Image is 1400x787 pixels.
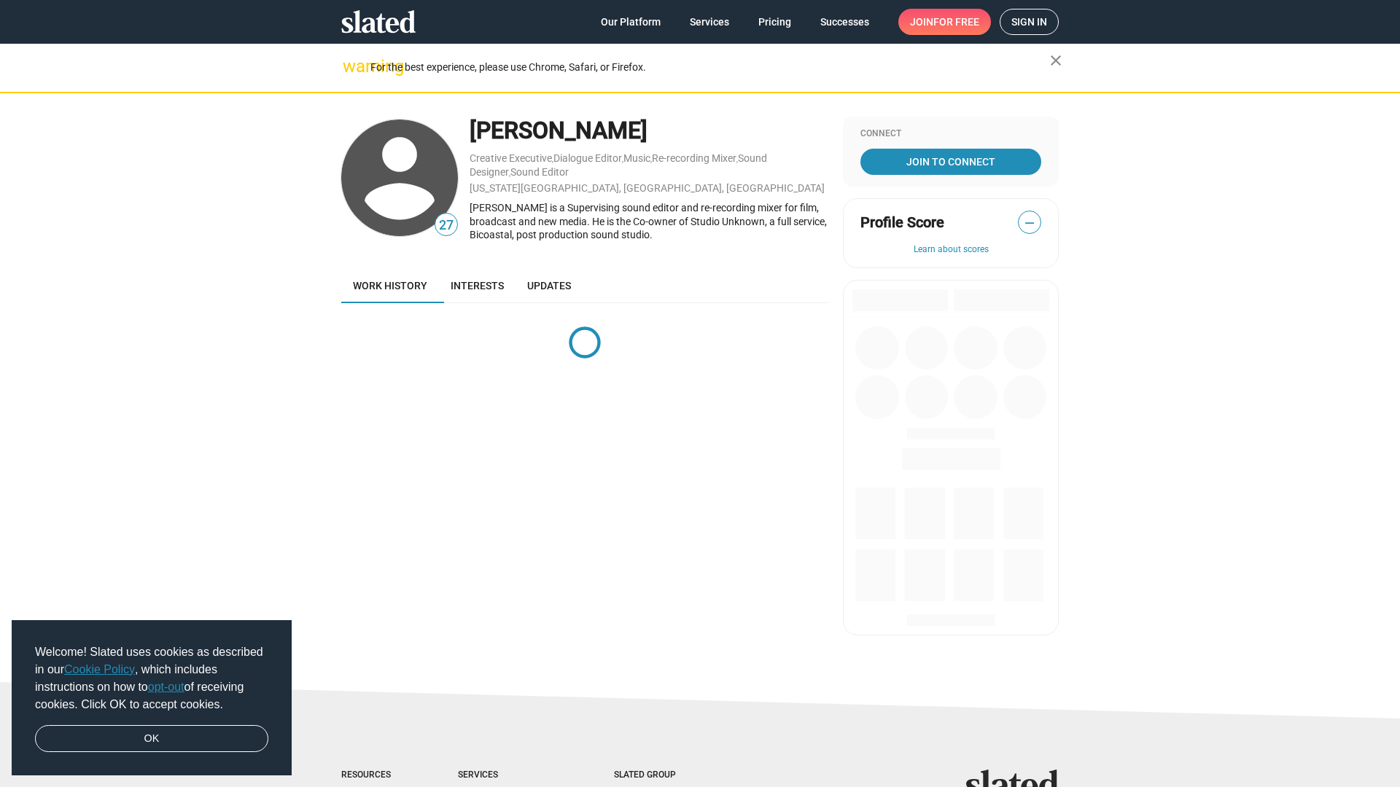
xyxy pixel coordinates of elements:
div: Slated Group [614,770,713,781]
span: for free [933,9,979,35]
a: Sound Editor [510,166,569,178]
a: dismiss cookie message [35,725,268,753]
div: Connect [860,128,1041,140]
span: Profile Score [860,213,944,232]
a: Dialogue Editor [553,152,622,164]
div: cookieconsent [12,620,292,776]
a: Services [678,9,741,35]
div: Resources [341,770,400,781]
span: Sign in [1011,9,1047,34]
span: Join [910,9,979,35]
div: For the best experience, please use Chrome, Safari, or Firefox. [370,58,1050,77]
a: Successes [809,9,881,35]
a: Updates [516,268,583,303]
span: , [552,155,553,163]
a: Cookie Policy [64,663,135,676]
span: Welcome! Slated uses cookies as described in our , which includes instructions on how to of recei... [35,643,268,713]
span: Our Platform [601,9,661,35]
span: Join To Connect [863,149,1038,175]
a: Interests [439,268,516,303]
span: , [622,155,623,163]
a: opt-out [148,681,184,693]
div: Services [458,770,556,781]
a: Sign in [1000,9,1059,35]
span: Interests [451,280,504,291]
span: , [509,169,510,177]
a: Our Platform [589,9,672,35]
a: [US_STATE][GEOGRAPHIC_DATA], [GEOGRAPHIC_DATA], [GEOGRAPHIC_DATA] [470,182,825,194]
a: Music [623,152,650,164]
button: Learn about scores [860,244,1041,256]
span: , [736,155,738,163]
div: [PERSON_NAME] is a Supervising sound editor and re-recording mixer for film, broadcast and new me... [470,201,828,242]
a: Join To Connect [860,149,1041,175]
span: — [1019,214,1041,232]
span: 27 [435,216,457,235]
a: Pricing [747,9,803,35]
span: Updates [527,280,571,291]
span: Successes [820,9,869,35]
span: Work history [353,280,427,291]
span: Pricing [758,9,791,35]
div: [PERSON_NAME] [470,115,828,146]
a: Sound Designer [470,152,767,178]
mat-icon: close [1047,52,1065,69]
a: Re-recording Mixer [652,152,736,164]
span: Services [690,9,729,35]
a: Joinfor free [898,9,991,35]
mat-icon: warning [343,58,360,75]
span: , [650,155,652,163]
a: Work history [341,268,439,303]
a: Creative Executive [470,152,552,164]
